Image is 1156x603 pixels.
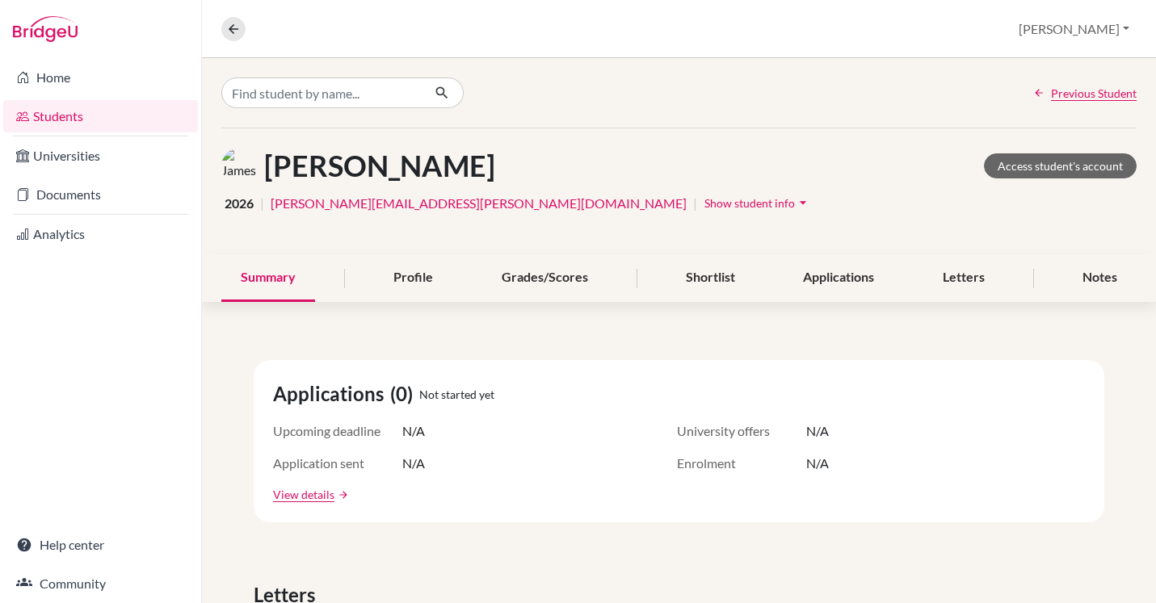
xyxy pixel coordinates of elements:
[221,148,258,184] img: James Taylor's avatar
[402,454,425,473] span: N/A
[923,254,1004,302] div: Letters
[402,421,425,441] span: N/A
[225,194,254,213] span: 2026
[3,61,198,94] a: Home
[677,421,806,441] span: University offers
[1063,254,1137,302] div: Notes
[806,454,829,473] span: N/A
[3,567,198,600] a: Community
[221,254,315,302] div: Summary
[3,100,198,132] a: Students
[273,454,402,473] span: Application sent
[666,254,755,302] div: Shortlist
[693,194,697,213] span: |
[1011,14,1137,44] button: [PERSON_NAME]
[419,386,494,403] span: Not started yet
[273,379,390,408] span: Applications
[273,486,334,503] a: View details
[273,421,402,441] span: Upcoming deadline
[271,194,687,213] a: [PERSON_NAME][EMAIL_ADDRESS][PERSON_NAME][DOMAIN_NAME]
[390,379,419,408] span: (0)
[13,16,78,42] img: Bridge-U
[3,178,198,211] a: Documents
[1033,85,1137,102] a: Previous Student
[264,149,495,183] h1: [PERSON_NAME]
[704,191,812,216] button: Show student infoarrow_drop_down
[221,77,422,108] input: Find student by name...
[260,194,264,213] span: |
[795,195,811,211] i: arrow_drop_down
[3,218,198,250] a: Analytics
[1051,85,1137,102] span: Previous Student
[784,254,893,302] div: Applications
[3,529,198,561] a: Help center
[806,421,829,441] span: N/A
[677,454,806,473] span: Enrolment
[374,254,452,302] div: Profile
[3,140,198,172] a: Universities
[704,196,795,210] span: Show student info
[984,153,1137,178] a: Access student's account
[334,489,349,500] a: arrow_forward
[482,254,607,302] div: Grades/Scores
